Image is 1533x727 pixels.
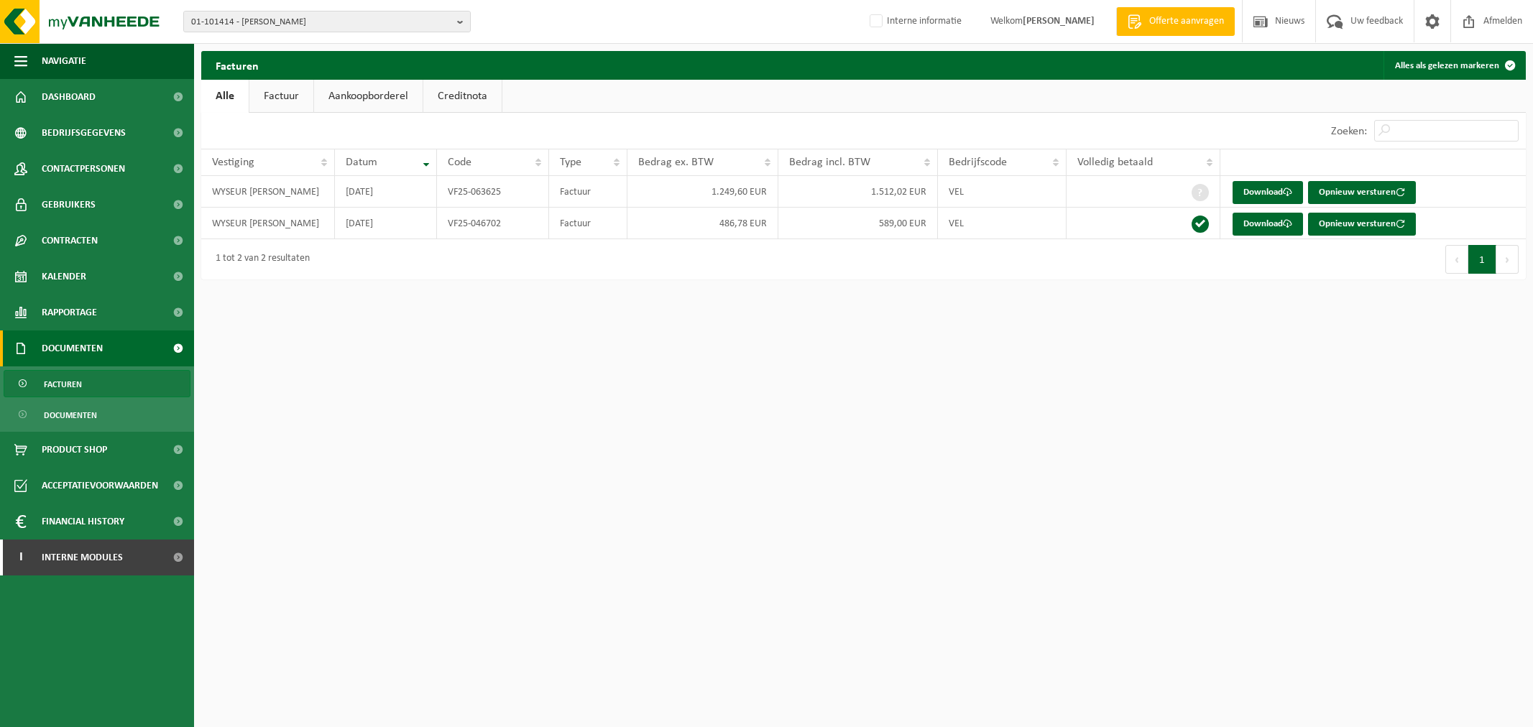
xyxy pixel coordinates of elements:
a: Download [1233,213,1303,236]
span: Vestiging [212,157,254,168]
a: Creditnota [423,80,502,113]
td: WYSEUR [PERSON_NAME] [201,208,335,239]
span: Code [448,157,471,168]
td: 1.512,02 EUR [778,176,938,208]
span: Facturen [44,371,82,398]
span: Bedrag ex. BTW [638,157,714,168]
span: I [14,540,27,575]
button: Opnieuw versturen [1308,181,1416,204]
span: Type [560,157,581,168]
td: WYSEUR [PERSON_NAME] [201,176,335,208]
span: Datum [346,157,377,168]
span: Dashboard [42,79,96,115]
span: Interne modules [42,540,123,575]
a: Offerte aanvragen [1116,7,1235,36]
td: 1.249,60 EUR [627,176,778,208]
h2: Facturen [201,51,273,79]
span: 01-101414 - [PERSON_NAME] [191,11,451,33]
span: Bedrijfsgegevens [42,115,126,151]
span: Product Shop [42,432,107,468]
td: 486,78 EUR [627,208,778,239]
td: VEL [938,176,1067,208]
span: Financial History [42,504,124,540]
span: Acceptatievoorwaarden [42,468,158,504]
span: Rapportage [42,295,97,330]
a: Factuur [249,80,313,113]
td: 589,00 EUR [778,208,938,239]
a: Alle [201,80,249,113]
td: VF25-046702 [437,208,550,239]
td: VF25-063625 [437,176,550,208]
td: VEL [938,208,1067,239]
strong: [PERSON_NAME] [1023,16,1095,27]
span: Offerte aanvragen [1146,14,1228,29]
div: 1 tot 2 van 2 resultaten [208,246,310,272]
span: Gebruikers [42,187,96,223]
td: Factuur [549,176,627,208]
button: Next [1496,245,1519,274]
a: Documenten [4,401,190,428]
label: Zoeken: [1331,126,1367,137]
td: [DATE] [335,208,437,239]
button: Alles als gelezen markeren [1384,51,1524,80]
span: Bedrijfscode [949,157,1007,168]
span: Contactpersonen [42,151,125,187]
span: Volledig betaald [1077,157,1153,168]
span: Kalender [42,259,86,295]
span: Navigatie [42,43,86,79]
button: 1 [1468,245,1496,274]
span: Bedrag incl. BTW [789,157,870,168]
span: Documenten [42,330,103,366]
button: Opnieuw versturen [1308,213,1416,236]
span: Documenten [44,402,97,429]
a: Facturen [4,370,190,397]
a: Aankoopborderel [314,80,423,113]
button: 01-101414 - [PERSON_NAME] [183,11,471,32]
a: Download [1233,181,1303,204]
td: Factuur [549,208,627,239]
td: [DATE] [335,176,437,208]
label: Interne informatie [867,11,962,32]
button: Previous [1445,245,1468,274]
span: Contracten [42,223,98,259]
